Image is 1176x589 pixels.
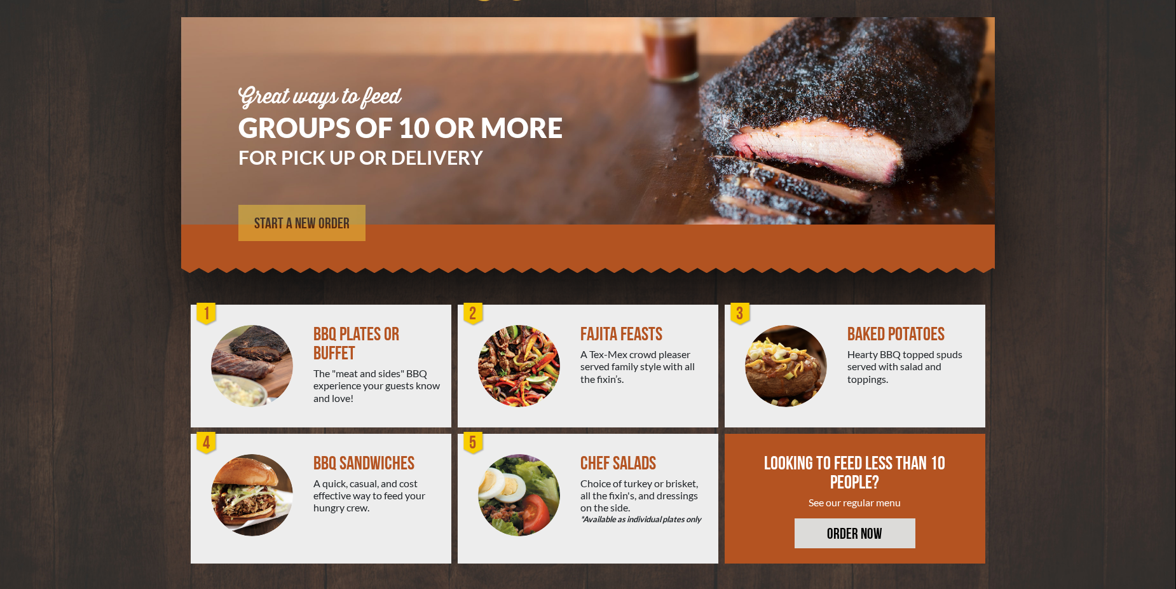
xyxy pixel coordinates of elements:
[313,454,441,473] div: BBQ SANDWICHES
[745,325,827,407] img: PEJ-Baked-Potato.png
[313,325,441,363] div: BBQ PLATES OR BUFFET
[580,325,708,344] div: FAJITA FEASTS
[238,205,366,241] a: START A NEW ORDER
[254,216,350,232] span: START A NEW ORDER
[313,477,441,514] div: A quick, casual, and cost effective way to feed your hungry crew.
[478,454,560,536] img: Salad-Circle.png
[847,325,975,344] div: BAKED POTATOES
[238,148,601,167] h3: FOR PICK UP OR DELIVERY
[847,348,975,385] div: Hearty BBQ topped spuds served with salad and toppings.
[580,513,708,525] em: *Available as individual plates only
[762,496,948,508] div: See our regular menu
[461,431,486,456] div: 5
[211,325,293,407] img: PEJ-BBQ-Buffet.png
[478,325,560,407] img: PEJ-Fajitas.png
[211,454,293,536] img: PEJ-BBQ-Sandwich.png
[461,301,486,327] div: 2
[580,348,708,385] div: A Tex-Mex crowd pleaser served family style with all the fixin’s.
[728,301,753,327] div: 3
[238,114,601,141] h1: GROUPS OF 10 OR MORE
[762,454,948,492] div: LOOKING TO FEED LESS THAN 10 PEOPLE?
[313,367,441,404] div: The "meat and sides" BBQ experience your guests know and love!
[580,454,708,473] div: CHEF SALADS
[194,431,219,456] div: 4
[795,518,915,548] a: ORDER NOW
[194,301,219,327] div: 1
[238,87,601,107] div: Great ways to feed
[580,477,708,526] div: Choice of turkey or brisket, all the fixin's, and dressings on the side.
